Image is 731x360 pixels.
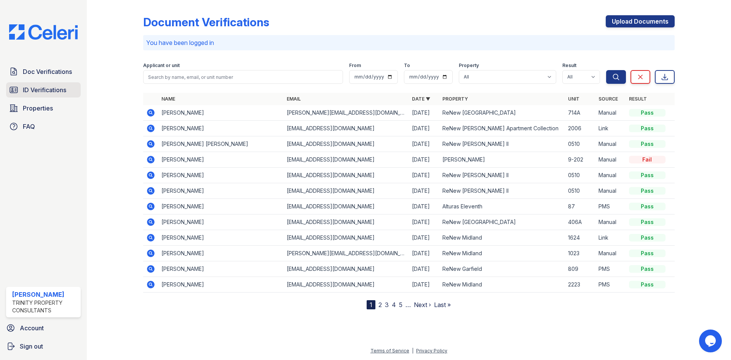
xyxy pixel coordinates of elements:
td: Alturas Eleventh [439,199,565,214]
td: [PERSON_NAME][EMAIL_ADDRESS][DOMAIN_NAME] [284,105,409,121]
div: | [412,348,413,354]
a: 2 [378,301,382,309]
td: Manual [595,246,626,261]
td: [EMAIL_ADDRESS][DOMAIN_NAME] [284,152,409,168]
a: Last » [434,301,451,309]
td: [EMAIL_ADDRESS][DOMAIN_NAME] [284,199,409,214]
td: ReNew Garfield [439,261,565,277]
a: Upload Documents [606,15,675,27]
p: You have been logged in [146,38,672,47]
a: Name [161,96,175,102]
td: 1624 [565,230,595,246]
td: Link [595,230,626,246]
td: PMS [595,199,626,214]
td: [DATE] [409,199,439,214]
td: 87 [565,199,595,214]
td: [PERSON_NAME] [158,277,284,293]
a: Email [287,96,301,102]
span: ID Verifications [23,85,66,94]
span: Properties [23,104,53,113]
td: Manual [595,105,626,121]
td: ReNew [GEOGRAPHIC_DATA] [439,214,565,230]
td: [DATE] [409,136,439,152]
a: Unit [568,96,579,102]
div: Trinity Property Consultants [12,299,78,314]
td: Manual [595,152,626,168]
td: [PERSON_NAME] [158,152,284,168]
span: FAQ [23,122,35,131]
label: To [404,62,410,69]
a: 3 [385,301,389,309]
a: Doc Verifications [6,64,81,79]
img: CE_Logo_Blue-a8612792a0a2168367f1c8372b55b34899dd931a85d93a1a3d3e32e68fde9ad4.png [3,24,84,40]
td: [PERSON_NAME] [158,214,284,230]
a: Privacy Policy [416,348,447,354]
td: Manual [595,183,626,199]
div: Pass [629,234,666,242]
td: Manual [595,168,626,183]
span: … [405,300,411,309]
td: [PERSON_NAME] [158,230,284,246]
td: [EMAIL_ADDRESS][DOMAIN_NAME] [284,183,409,199]
td: ReNew Midland [439,277,565,293]
span: Sign out [20,342,43,351]
div: Pass [629,203,666,210]
td: 2223 [565,277,595,293]
td: [EMAIL_ADDRESS][DOMAIN_NAME] [284,168,409,183]
a: FAQ [6,119,81,134]
div: Pass [629,171,666,179]
a: Terms of Service [370,348,409,354]
div: Fail [629,156,666,163]
iframe: chat widget [699,330,723,352]
a: Source [599,96,618,102]
td: ReNew [GEOGRAPHIC_DATA] [439,105,565,121]
div: Pass [629,250,666,257]
td: 0510 [565,168,595,183]
div: Pass [629,281,666,288]
label: Applicant or unit [143,62,180,69]
td: ReNew Midland [439,230,565,246]
a: 5 [399,301,402,309]
td: [DATE] [409,261,439,277]
td: [DATE] [409,246,439,261]
td: [EMAIL_ADDRESS][DOMAIN_NAME] [284,277,409,293]
a: Date ▼ [412,96,430,102]
td: [DATE] [409,214,439,230]
a: Property [442,96,468,102]
td: [EMAIL_ADDRESS][DOMAIN_NAME] [284,136,409,152]
a: Account [3,320,84,336]
td: ReNew [PERSON_NAME] Apartment Collection [439,121,565,136]
td: [DATE] [409,121,439,136]
td: ReNew Midland [439,246,565,261]
td: [PERSON_NAME] [439,152,565,168]
label: Result [562,62,576,69]
td: Manual [595,136,626,152]
td: 0510 [565,136,595,152]
td: [PERSON_NAME] [158,183,284,199]
span: Account [20,323,44,333]
td: [DATE] [409,230,439,246]
td: 2006 [565,121,595,136]
td: Manual [595,214,626,230]
div: Pass [629,187,666,195]
td: [EMAIL_ADDRESS][DOMAIN_NAME] [284,214,409,230]
td: [DATE] [409,277,439,293]
div: [PERSON_NAME] [12,290,78,299]
td: [DATE] [409,105,439,121]
div: Pass [629,109,666,117]
a: Next › [414,301,431,309]
a: 4 [392,301,396,309]
a: Sign out [3,339,84,354]
span: Doc Verifications [23,67,72,76]
td: 406A [565,214,595,230]
a: Result [629,96,647,102]
td: 809 [565,261,595,277]
td: PMS [595,261,626,277]
td: 1023 [565,246,595,261]
input: Search by name, email, or unit number [143,70,343,84]
div: Document Verifications [143,15,269,29]
label: Property [459,62,479,69]
td: [EMAIL_ADDRESS][DOMAIN_NAME] [284,121,409,136]
div: Pass [629,218,666,226]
